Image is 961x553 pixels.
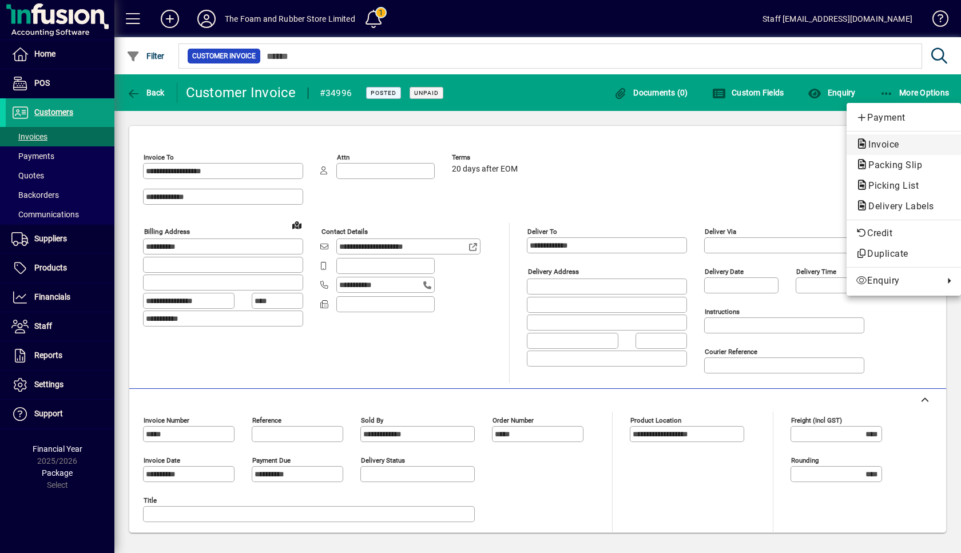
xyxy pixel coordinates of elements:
[847,108,961,128] button: Add customer payment
[856,160,928,170] span: Packing Slip
[856,111,952,125] span: Payment
[856,274,938,288] span: Enquiry
[856,180,924,191] span: Picking List
[856,226,952,240] span: Credit
[856,201,940,212] span: Delivery Labels
[856,139,905,150] span: Invoice
[856,247,952,261] span: Duplicate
